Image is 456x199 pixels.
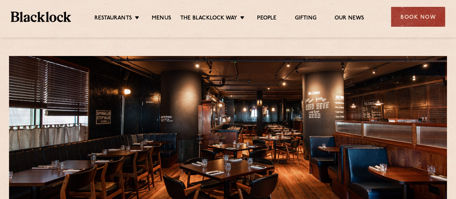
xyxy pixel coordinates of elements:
[11,12,71,22] img: BL_Textured_Logo-footer-cropped.svg
[257,15,276,23] a: People
[391,7,445,27] div: Book Now
[152,15,171,23] a: Menus
[295,15,316,23] a: Gifting
[335,15,364,23] a: Our News
[94,15,132,23] a: Restaurants
[180,15,237,23] a: The Blacklock Way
